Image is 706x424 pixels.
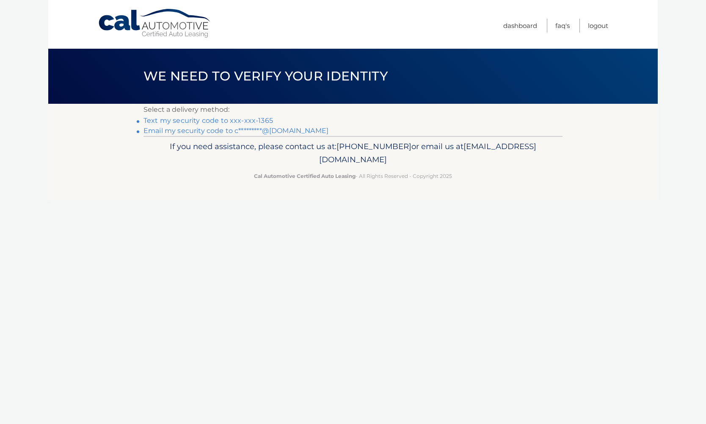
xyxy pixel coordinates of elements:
span: We need to verify your identity [143,68,388,84]
p: Select a delivery method: [143,104,563,116]
span: [PHONE_NUMBER] [336,141,411,151]
strong: Cal Automotive Certified Auto Leasing [254,173,356,179]
p: If you need assistance, please contact us at: or email us at [149,140,557,167]
a: Text my security code to xxx-xxx-1365 [143,116,273,125]
a: Logout [588,19,608,33]
a: Dashboard [503,19,537,33]
p: - All Rights Reserved - Copyright 2025 [149,172,557,180]
a: Cal Automotive [98,8,212,39]
a: FAQ's [555,19,570,33]
a: Email my security code to c*********@[DOMAIN_NAME] [143,127,328,135]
